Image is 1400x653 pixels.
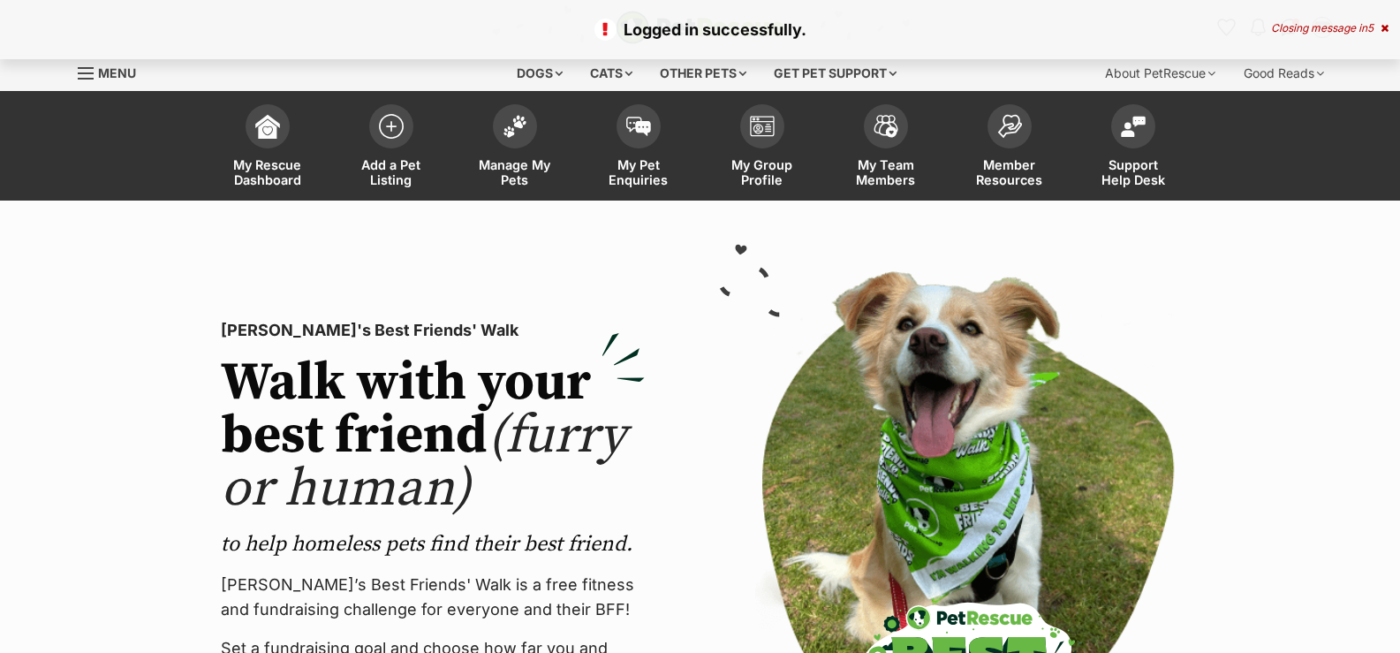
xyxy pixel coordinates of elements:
span: My Rescue Dashboard [228,157,307,187]
a: Add a Pet Listing [329,95,453,201]
a: Menu [78,56,148,87]
h2: Walk with your best friend [221,357,645,516]
a: Member Resources [948,95,1071,201]
a: My Pet Enquiries [577,95,700,201]
div: Good Reads [1231,56,1336,91]
div: Get pet support [761,56,909,91]
a: My Group Profile [700,95,824,201]
span: Menu [98,65,136,80]
a: My Rescue Dashboard [206,95,329,201]
img: add-pet-listing-icon-0afa8454b4691262ce3f59096e99ab1cd57d4a30225e0717b998d2c9b9846f56.svg [379,114,404,139]
img: team-members-icon-5396bd8760b3fe7c0b43da4ab00e1e3bb1a5d9ba89233759b79545d2d3fc5d0d.svg [874,115,898,138]
img: help-desk-icon-fdf02630f3aa405de69fd3d07c3f3aa587a6932b1a1747fa1d2bba05be0121f9.svg [1121,116,1146,137]
span: (furry or human) [221,403,626,522]
img: group-profile-icon-3fa3cf56718a62981997c0bc7e787c4b2cf8bcc04b72c1350f741eb67cf2f40e.svg [750,116,775,137]
img: pet-enquiries-icon-7e3ad2cf08bfb03b45e93fb7055b45f3efa6380592205ae92323e6603595dc1f.svg [626,117,651,136]
a: Manage My Pets [453,95,577,201]
img: manage-my-pets-icon-02211641906a0b7f246fdf0571729dbe1e7629f14944591b6c1af311fb30b64b.svg [503,115,527,138]
span: My Pet Enquiries [599,157,678,187]
img: member-resources-icon-8e73f808a243e03378d46382f2149f9095a855e16c252ad45f914b54edf8863c.svg [997,114,1022,138]
div: Cats [578,56,645,91]
p: [PERSON_NAME]'s Best Friends' Walk [221,318,645,343]
span: Member Resources [970,157,1049,187]
p: to help homeless pets find their best friend. [221,530,645,558]
div: Dogs [504,56,575,91]
a: My Team Members [824,95,948,201]
p: [PERSON_NAME]’s Best Friends' Walk is a free fitness and fundraising challenge for everyone and t... [221,573,645,622]
a: Support Help Desk [1071,95,1195,201]
span: My Team Members [846,157,926,187]
span: Add a Pet Listing [352,157,431,187]
img: dashboard-icon-eb2f2d2d3e046f16d808141f083e7271f6b2e854fb5c12c21221c1fb7104beca.svg [255,114,280,139]
div: Other pets [647,56,759,91]
span: Support Help Desk [1094,157,1173,187]
div: About PetRescue [1093,56,1228,91]
span: My Group Profile [723,157,802,187]
span: Manage My Pets [475,157,555,187]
